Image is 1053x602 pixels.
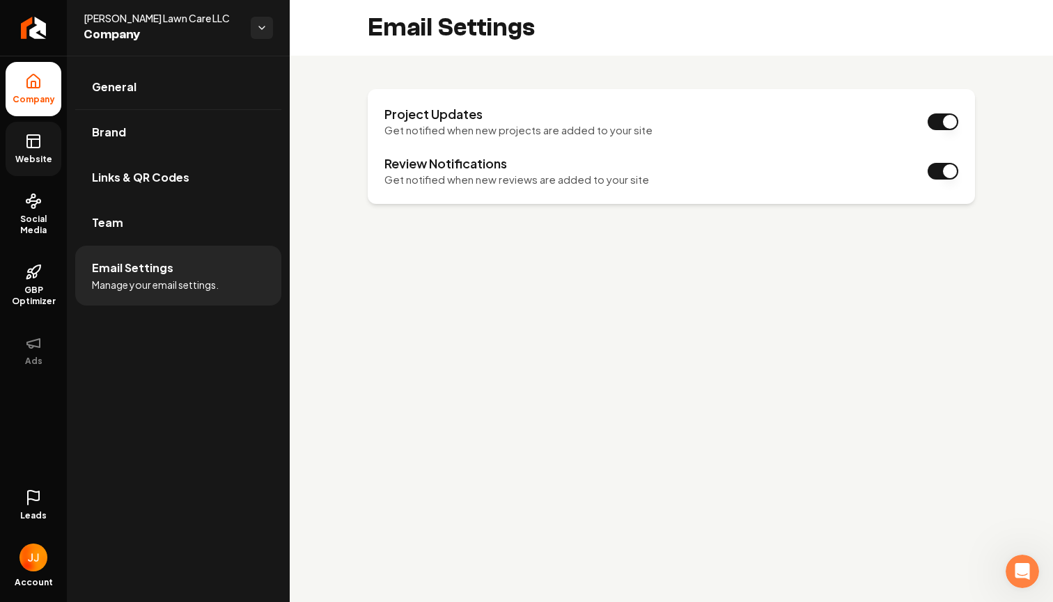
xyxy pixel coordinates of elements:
span: Social Media [6,214,61,236]
p: Get notified when new projects are added to your site [384,122,653,138]
span: Account [15,577,53,588]
span: [PERSON_NAME] Lawn Care LLC [84,11,240,25]
button: Open user button [19,538,47,571]
span: Leads [20,510,47,521]
span: Links & QR Codes [92,169,189,186]
a: Team [75,200,281,245]
h3: Review Notifications [384,155,649,172]
span: GBP Optimizer [6,285,61,307]
span: Email Settings [92,260,173,276]
span: Website [10,154,58,165]
p: Get notified when new reviews are added to your site [384,172,649,188]
img: Jake jerman [19,544,47,571]
a: Leads [6,478,61,532]
span: Ads [19,356,48,367]
h3: Project Updates [384,106,653,122]
a: General [75,65,281,109]
span: General [92,79,136,95]
a: GBP Optimizer [6,253,61,318]
span: Team [92,214,123,231]
iframe: Intercom live chat [1006,555,1039,588]
span: Company [84,25,240,45]
h2: Email Settings [368,14,535,42]
a: Links & QR Codes [75,155,281,200]
img: Rebolt Logo [21,17,47,39]
a: Brand [75,110,281,155]
a: Website [6,122,61,176]
a: Social Media [6,182,61,247]
span: Manage your email settings. [92,278,219,292]
span: Brand [92,124,126,141]
button: Ads [6,324,61,378]
span: Company [7,94,61,105]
